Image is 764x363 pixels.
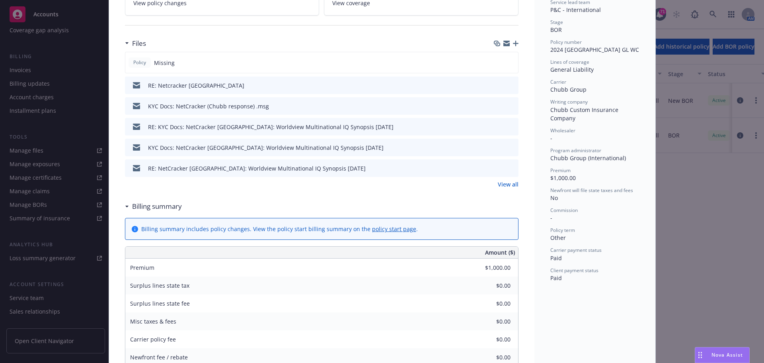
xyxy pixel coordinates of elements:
[141,225,418,233] div: Billing summary includes policy changes. View the policy start billing summary on the .
[550,86,587,93] span: Chubb Group
[148,102,269,110] div: KYC Docs: NetCracker (Chubb response) .msg
[508,81,515,90] button: preview file
[550,46,639,53] span: 2024 [GEOGRAPHIC_DATA] GL WC
[550,6,601,14] span: P&C - International
[550,274,562,282] span: Paid
[550,214,552,222] span: -
[125,38,146,49] div: Files
[498,180,518,188] a: View all
[550,78,566,85] span: Carrier
[132,38,146,49] h3: Files
[550,227,575,233] span: Policy term
[550,247,602,253] span: Carrier payment status
[464,262,515,274] input: 0.00
[508,164,515,173] button: preview file
[148,164,366,173] div: RE: NetCracker [GEOGRAPHIC_DATA]: Worldview Multinational IQ Synopsis [DATE]
[550,147,601,154] span: Program administrator
[550,98,588,105] span: Writing company
[550,207,578,214] span: Commission
[130,282,189,289] span: Surplus lines state tax
[132,59,148,66] span: Policy
[550,134,552,142] span: -
[508,143,515,152] button: preview file
[550,59,589,65] span: Lines of coverage
[154,59,175,67] span: Missing
[464,298,515,310] input: 0.00
[550,234,566,241] span: Other
[132,201,182,212] h3: Billing summary
[148,81,244,90] div: RE: Netcracker [GEOGRAPHIC_DATA]
[130,353,188,361] span: Newfront fee / rebate
[550,154,626,162] span: Chubb Group (International)
[464,280,515,292] input: 0.00
[695,347,750,363] button: Nova Assist
[508,123,515,131] button: preview file
[130,336,176,343] span: Carrier policy fee
[495,81,502,90] button: download file
[485,248,515,257] span: Amount ($)
[464,316,515,328] input: 0.00
[711,351,743,358] span: Nova Assist
[495,164,502,173] button: download file
[372,225,416,233] a: policy start page
[495,143,502,152] button: download file
[550,39,582,45] span: Policy number
[125,201,182,212] div: Billing summary
[508,102,515,110] button: preview file
[550,167,571,174] span: Premium
[550,19,563,26] span: Stage
[550,267,598,274] span: Client payment status
[495,123,502,131] button: download file
[495,102,502,110] button: download file
[550,174,576,182] span: $1,000.00
[550,26,562,33] span: BOR
[550,106,620,122] span: Chubb Custom Insurance Company
[550,127,575,134] span: Wholesaler
[148,143,384,152] div: KYC Docs: NetCracker [GEOGRAPHIC_DATA]: Worldview Multinational IQ Synopsis [DATE]
[695,347,705,363] div: Drag to move
[148,123,394,131] div: RE: KYC Docs: NetCracker [GEOGRAPHIC_DATA]: Worldview Multinational IQ Synopsis [DATE]
[130,318,176,325] span: Misc taxes & fees
[464,334,515,345] input: 0.00
[550,187,633,194] span: Newfront will file state taxes and fees
[550,194,558,202] span: No
[130,300,190,307] span: Surplus lines state fee
[550,66,594,73] span: General Liability
[550,254,562,262] span: Paid
[130,264,154,271] span: Premium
